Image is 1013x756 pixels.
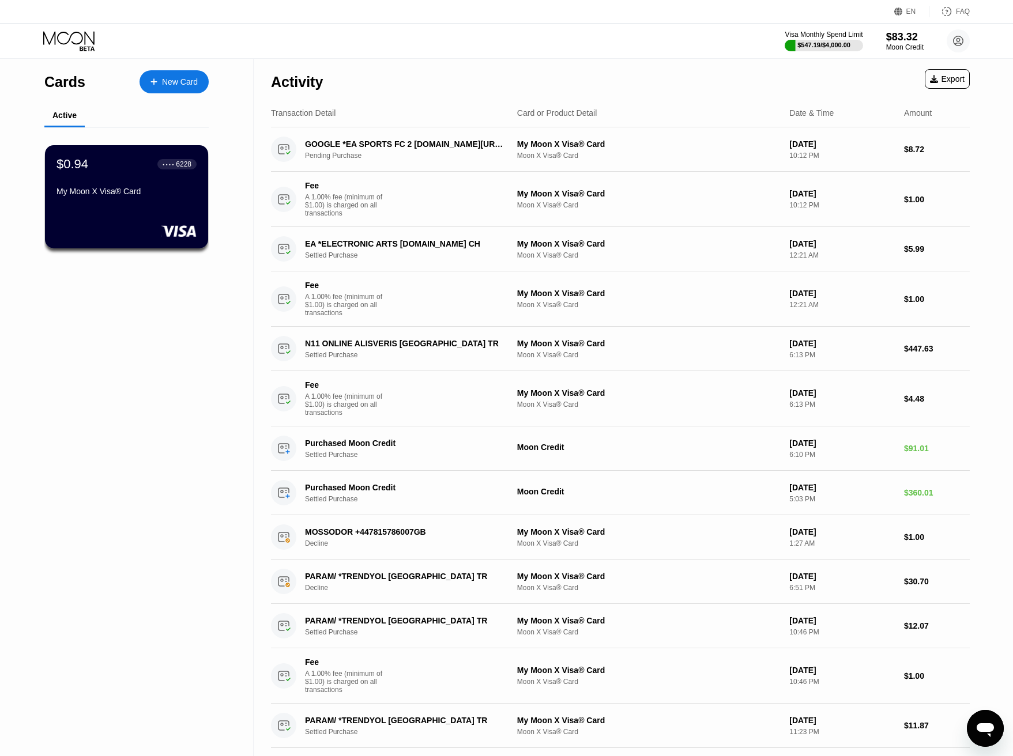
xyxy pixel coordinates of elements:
div: Moon X Visa® Card [517,728,780,736]
div: [DATE] [789,289,895,298]
div: [DATE] [789,139,895,149]
div: PARAM/ *TRENDYOL [GEOGRAPHIC_DATA] TRSettled PurchaseMy Moon X Visa® CardMoon X Visa® Card[DATE]1... [271,604,970,648]
div: Moon Credit [517,487,780,496]
div: Moon X Visa® Card [517,400,780,409]
div: EA *ELECTRONIC ARTS [DOMAIN_NAME] CH [305,239,503,248]
div: PARAM/ *TRENDYOL [GEOGRAPHIC_DATA] TRSettled PurchaseMy Moon X Visa® CardMoon X Visa® Card[DATE]1... [271,704,970,748]
div: A 1.00% fee (minimum of $1.00) is charged on all transactions [305,193,391,217]
div: 6:13 PM [789,351,895,359]
div: Moon X Visa® Card [517,628,780,636]
div: My Moon X Visa® Card [517,716,780,725]
div: EN [906,7,916,16]
div: [DATE] [789,439,895,448]
div: A 1.00% fee (minimum of $1.00) is charged on all transactions [305,392,391,417]
div: Moon X Visa® Card [517,152,780,160]
div: My Moon X Visa® Card [517,572,780,581]
div: My Moon X Visa® Card [57,187,197,196]
div: Export [925,69,970,89]
div: Fee [305,281,386,290]
div: 6:13 PM [789,400,895,409]
div: Amount [904,108,932,118]
div: [DATE] [789,189,895,198]
div: My Moon X Visa® Card [517,616,780,625]
div: $91.01 [904,444,970,453]
div: MOSSODOR +447815786007GBDeclineMy Moon X Visa® CardMoon X Visa® Card[DATE]1:27 AM$1.00 [271,515,970,560]
div: N11 ONLINE ALISVERIS [GEOGRAPHIC_DATA] TRSettled PurchaseMy Moon X Visa® CardMoon X Visa® Card[DA... [271,327,970,371]
div: Settled Purchase [305,351,518,359]
div: $0.94● ● ● ●6228My Moon X Visa® Card [45,145,208,248]
div: [DATE] [789,388,895,398]
div: $1.00 [904,195,970,204]
div: FeeA 1.00% fee (minimum of $1.00) is charged on all transactionsMy Moon X Visa® CardMoon X Visa® ... [271,271,970,327]
div: FAQ [929,6,970,17]
div: Card or Product Detail [517,108,597,118]
div: Moon Credit [886,43,924,51]
div: FeeA 1.00% fee (minimum of $1.00) is charged on all transactionsMy Moon X Visa® CardMoon X Visa® ... [271,648,970,704]
div: 6228 [176,160,191,168]
div: [DATE] [789,483,895,492]
div: 6:10 PM [789,451,895,459]
div: New Card [140,70,209,93]
div: $1.00 [904,671,970,681]
div: Active [52,111,77,120]
div: Settled Purchase [305,628,518,636]
div: $0.94 [57,157,88,172]
div: Purchased Moon Credit [305,483,503,492]
div: A 1.00% fee (minimum of $1.00) is charged on all transactions [305,670,391,694]
div: My Moon X Visa® Card [517,189,780,198]
div: Moon X Visa® Card [517,351,780,359]
div: Fee [305,657,386,667]
div: $12.07 [904,621,970,630]
div: 11:23 PM [789,728,895,736]
div: $1.00 [904,294,970,304]
div: Settled Purchase [305,451,518,459]
div: $8.72 [904,145,970,154]
div: $11.87 [904,721,970,730]
div: $547.19 / $4,000.00 [797,41,850,48]
div: FAQ [956,7,970,16]
div: PARAM/ *TRENDYOL [GEOGRAPHIC_DATA] TR [305,616,503,625]
div: Activity [271,74,323,90]
div: My Moon X Visa® Card [517,527,780,536]
div: New Card [162,77,198,87]
div: $30.70 [904,577,970,586]
div: Settled Purchase [305,495,518,503]
div: 10:46 PM [789,678,895,686]
div: PARAM/ *TRENDYOL [GEOGRAPHIC_DATA] TR [305,572,503,581]
div: Moon X Visa® Card [517,251,780,259]
div: N11 ONLINE ALISVERIS [GEOGRAPHIC_DATA] TR [305,339,503,348]
div: Decline [305,584,518,592]
div: Moon Credit [517,443,780,452]
div: EA *ELECTRONIC ARTS [DOMAIN_NAME] CHSettled PurchaseMy Moon X Visa® CardMoon X Visa® Card[DATE]12... [271,227,970,271]
div: Settled Purchase [305,728,518,736]
div: $83.32 [886,31,924,43]
iframe: Mesajlaşma penceresini başlatma düğmesi [967,710,1004,747]
div: [DATE] [789,716,895,725]
div: [DATE] [789,616,895,625]
div: Visa Monthly Spend Limit [785,31,863,39]
div: MOSSODOR +447815786007GB [305,527,503,536]
div: $360.01 [904,488,970,497]
div: My Moon X Visa® Card [517,666,780,675]
div: GOOGLE *EA SPORTS FC 2 [DOMAIN_NAME][URL][GEOGRAPHIC_DATA] [305,139,503,149]
div: Moon X Visa® Card [517,584,780,592]
div: 6:51 PM [789,584,895,592]
div: Export [930,74,965,84]
div: [DATE] [789,527,895,536]
div: $4.48 [904,394,970,403]
div: PARAM/ *TRENDYOL [GEOGRAPHIC_DATA] TR [305,716,503,725]
div: Visa Monthly Spend Limit$547.19/$4,000.00 [785,31,863,51]
div: Pending Purchase [305,152,518,160]
div: Settled Purchase [305,251,518,259]
div: $5.99 [904,244,970,254]
div: Purchased Moon CreditSettled PurchaseMoon Credit[DATE]5:03 PM$360.01 [271,471,970,515]
div: [DATE] [789,666,895,675]
div: EN [894,6,929,17]
div: Moon X Visa® Card [517,301,780,309]
div: Moon X Visa® Card [517,201,780,209]
div: Moon X Visa® Card [517,539,780,547]
div: $1.00 [904,532,970,542]
div: 10:46 PM [789,628,895,636]
div: GOOGLE *EA SPORTS FC 2 [DOMAIN_NAME][URL][GEOGRAPHIC_DATA]Pending PurchaseMy Moon X Visa® CardMoo... [271,127,970,172]
div: Transaction Detail [271,108,336,118]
